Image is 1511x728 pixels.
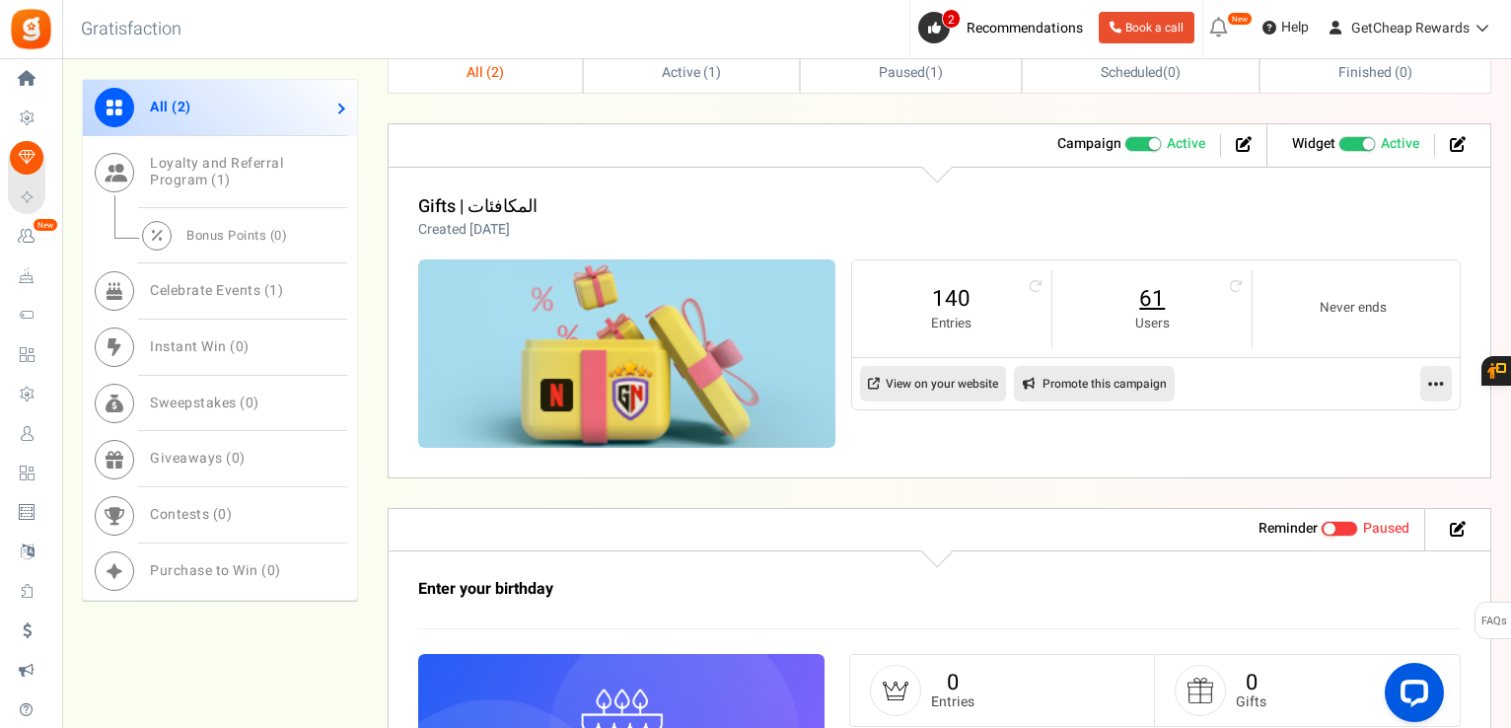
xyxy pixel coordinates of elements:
[1236,694,1266,709] small: Gifts
[1277,134,1435,157] li: Widget activated
[1351,18,1470,38] span: GetCheap Rewards
[1167,134,1205,154] span: Active
[236,336,245,357] span: 0
[9,7,53,51] img: Gratisfaction
[1246,667,1258,698] a: 0
[662,62,721,83] span: Active ( )
[1276,18,1309,37] span: Help
[232,448,241,469] span: 0
[918,12,1091,43] a: 2 Recommendations
[1072,283,1232,315] a: 61
[879,62,925,83] span: Paused
[150,280,283,301] span: Celebrate Events ( )
[178,97,186,117] span: 2
[418,220,538,240] p: Created [DATE]
[150,393,259,413] span: Sweepstakes ( )
[1072,315,1232,333] small: Users
[467,62,504,83] span: All ( )
[1272,299,1433,318] small: Never ends
[8,220,53,254] a: New
[1338,62,1411,83] span: Finished ( )
[33,218,58,232] em: New
[860,366,1006,401] a: View on your website
[1255,12,1317,43] a: Help
[1363,518,1409,539] span: Paused
[947,667,959,698] a: 0
[59,10,203,49] h3: Gratisfaction
[879,62,943,83] span: ( )
[491,62,499,83] span: 2
[269,280,278,301] span: 1
[1101,62,1181,83] span: ( )
[1400,62,1407,83] span: 0
[267,560,276,581] span: 0
[150,97,191,117] span: All ( )
[942,9,961,29] span: 2
[1227,12,1253,26] em: New
[217,170,226,190] span: 1
[872,283,1032,315] a: 140
[1057,133,1121,154] strong: Campaign
[872,315,1032,333] small: Entries
[186,226,287,245] span: Bonus Points ( )
[931,694,974,709] small: Entries
[1381,134,1419,154] span: Active
[150,336,250,357] span: Instant Win ( )
[218,504,227,525] span: 0
[1259,518,1318,539] strong: Reminder
[150,153,283,190] span: Loyalty and Referral Program ( )
[418,581,1253,599] h3: Enter your birthday
[1168,62,1176,83] span: 0
[1101,62,1164,83] span: Scheduled
[246,393,254,413] span: 0
[967,18,1083,38] span: Recommendations
[1480,603,1507,640] span: FAQs
[708,62,716,83] span: 1
[1099,12,1194,43] a: Book a call
[150,448,246,469] span: Giveaways ( )
[930,62,938,83] span: 1
[150,504,232,525] span: Contests ( )
[274,226,282,245] span: 0
[418,193,538,220] a: Gifts | المكافئات
[150,560,281,581] span: Purchase to Win ( )
[1292,133,1335,154] strong: Widget
[1014,366,1175,401] a: Promote this campaign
